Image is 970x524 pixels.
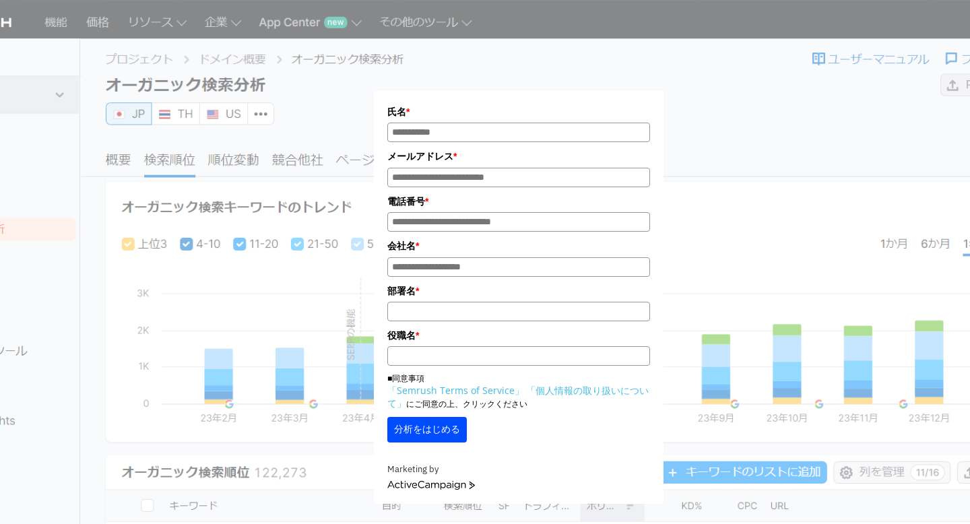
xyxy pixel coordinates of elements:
[387,372,650,410] p: ■同意事項 にご同意の上、クリックください
[387,417,467,443] button: 分析をはじめる
[387,328,650,343] label: 役職名
[387,284,650,298] label: 部署名
[387,104,650,119] label: 氏名
[387,149,650,164] label: メールアドレス
[387,238,650,253] label: 会社名
[387,384,649,410] a: 「個人情報の取り扱いについて」
[387,384,524,397] a: 「Semrush Terms of Service」
[387,463,650,477] div: Marketing by
[387,194,650,209] label: 電話番号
